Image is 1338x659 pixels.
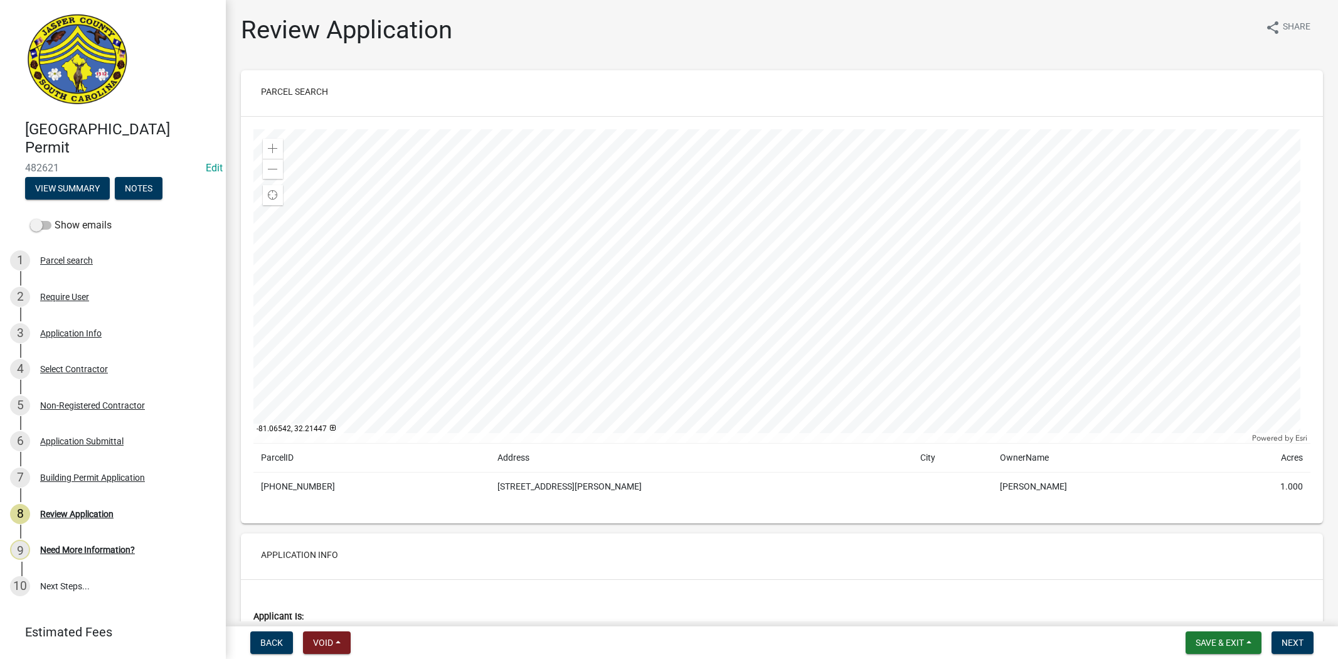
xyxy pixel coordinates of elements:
wm-modal-confirm: Edit Application Number [206,162,223,174]
span: Save & Exit [1196,638,1244,648]
button: Back [250,631,293,654]
span: Void [313,638,333,648]
td: [PHONE_NUMBER] [253,473,490,501]
i: share [1265,20,1280,35]
button: Save & Exit [1186,631,1261,654]
div: 2 [10,287,30,307]
button: Void [303,631,351,654]
button: Notes [115,177,162,200]
button: View Summary [25,177,110,200]
div: Non-Registered Contractor [40,401,145,410]
span: 482621 [25,162,201,174]
wm-modal-confirm: Summary [25,184,110,194]
div: Zoom in [263,139,283,159]
div: Parcel search [40,256,93,265]
td: [PERSON_NAME] [992,473,1211,501]
div: Require User [40,292,89,301]
span: Next [1282,638,1303,648]
div: Review Application [40,510,114,518]
div: 4 [10,359,30,379]
td: [STREET_ADDRESS][PERSON_NAME] [490,473,913,501]
div: Find my location [263,185,283,205]
td: 1.000 [1211,473,1310,501]
div: 7 [10,468,30,488]
a: Esri [1295,434,1307,442]
div: 6 [10,431,30,451]
td: OwnerName [992,444,1211,473]
div: Building Permit Application [40,473,145,482]
button: Next [1272,631,1314,654]
div: 9 [10,540,30,560]
span: Share [1283,20,1310,35]
div: Zoom out [263,159,283,179]
img: Jasper County, South Carolina [25,13,130,107]
span: Back [260,638,283,648]
div: 1 [10,250,30,271]
button: Application Info [251,544,348,566]
td: City [913,444,992,473]
div: Select Contractor [40,365,108,373]
button: shareShare [1255,15,1320,40]
button: Parcel search [251,80,338,103]
wm-modal-confirm: Notes [115,184,162,194]
td: ParcelID [253,444,490,473]
td: Address [490,444,913,473]
a: Edit [206,162,223,174]
div: 3 [10,323,30,343]
div: 10 [10,576,30,596]
label: Applicant Is: [253,613,304,621]
div: Powered by [1249,433,1310,443]
div: 5 [10,395,30,415]
div: Application Info [40,329,102,338]
a: Estimated Fees [10,619,206,645]
div: Need More Information? [40,545,135,554]
h4: [GEOGRAPHIC_DATA] Permit [25,121,216,157]
td: Acres [1211,444,1310,473]
div: 8 [10,504,30,524]
label: Show emails [30,218,112,233]
div: Application Submittal [40,437,124,446]
h1: Review Application [241,15,452,45]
